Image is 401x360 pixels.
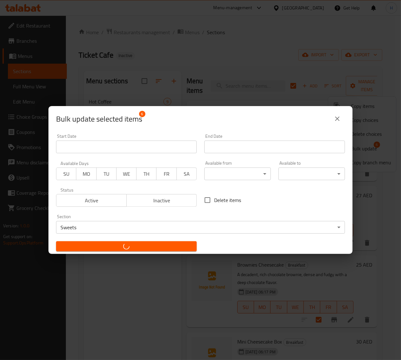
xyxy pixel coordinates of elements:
[56,221,345,234] div: Sweets
[156,167,176,180] button: FR
[99,169,114,179] span: TU
[204,167,271,180] div: ​
[56,114,142,124] span: Selected items count
[59,196,124,205] span: Active
[76,167,96,180] button: MO
[139,111,145,117] span: 6
[214,196,241,204] span: Delete items
[119,169,134,179] span: WE
[126,194,197,207] button: Inactive
[56,167,76,180] button: SU
[278,167,345,180] div: ​
[136,167,156,180] button: TH
[139,169,154,179] span: TH
[176,167,197,180] button: SA
[56,194,127,207] button: Active
[330,111,345,126] button: close
[96,167,117,180] button: TU
[129,196,194,205] span: Inactive
[79,169,94,179] span: MO
[59,169,74,179] span: SU
[179,169,194,179] span: SA
[159,169,174,179] span: FR
[116,167,137,180] button: WE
